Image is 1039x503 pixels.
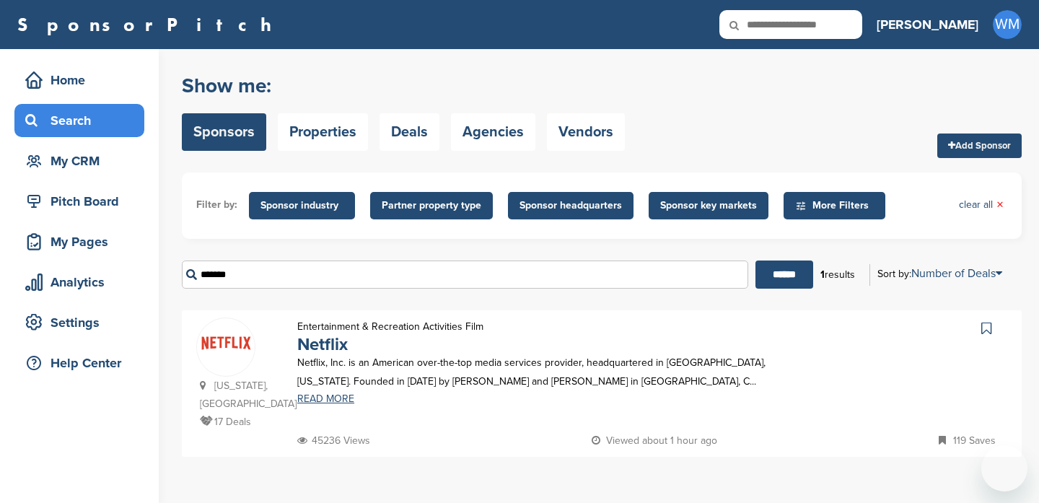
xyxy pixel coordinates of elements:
div: Sort by: [877,268,1002,279]
a: Properties [278,113,368,151]
a: Netflix [297,334,348,355]
a: Settings [14,306,144,339]
div: Home [22,67,144,93]
span: Sponsor industry [260,198,343,214]
div: results [813,263,862,287]
div: Search [22,108,144,134]
a: Add Sponsor [937,134,1022,158]
p: Viewed about 1 hour ago [592,432,717,450]
span: Sponsor key markets [660,198,757,214]
div: Analytics [22,269,144,295]
h2: Show me: [182,73,625,99]
a: Vendors [547,113,625,151]
a: Home [14,64,144,97]
span: Sponsor headquarters [519,198,622,214]
span: Partner property type [382,198,481,214]
a: SponsorPitch [17,15,281,34]
p: 17 Deals [200,413,283,431]
a: Agencies [451,113,535,151]
a: Search [14,104,144,137]
div: My CRM [22,148,144,174]
div: Help Center [22,350,144,376]
span: WM [993,10,1022,39]
div: Pitch Board [22,188,144,214]
p: [US_STATE], [GEOGRAPHIC_DATA] [200,377,283,413]
a: clear all× [959,197,1004,213]
p: 119 Saves [939,432,996,450]
a: Sponsors [182,113,266,151]
div: Settings [22,310,144,336]
span: × [996,197,1004,213]
a: Pitch Board [14,185,144,218]
a: READ MORE [297,394,812,404]
a: [PERSON_NAME] [877,9,978,40]
a: Help Center [14,346,144,380]
li: Filter by: [196,197,237,213]
a: Screen shot 2018 01 23 at 10.55.15 am [197,318,255,365]
p: 45236 Views [297,432,370,450]
a: Deals [380,113,439,151]
a: Analytics [14,266,144,299]
iframe: Button to launch messaging window [981,445,1027,491]
a: My CRM [14,144,144,178]
div: My Pages [22,229,144,255]
p: Entertainment & Recreation Activities Film [297,318,483,336]
img: Screen shot 2018 01 23 at 10.55.15 am [197,330,255,354]
a: My Pages [14,225,144,258]
h3: [PERSON_NAME] [877,14,978,35]
p: Netflix, Inc. is an American over-the-top media services provider, headquartered in [GEOGRAPHIC_D... [297,354,812,390]
b: 1 [820,268,825,281]
a: Number of Deals [911,266,1002,281]
span: More Filters [795,198,878,214]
